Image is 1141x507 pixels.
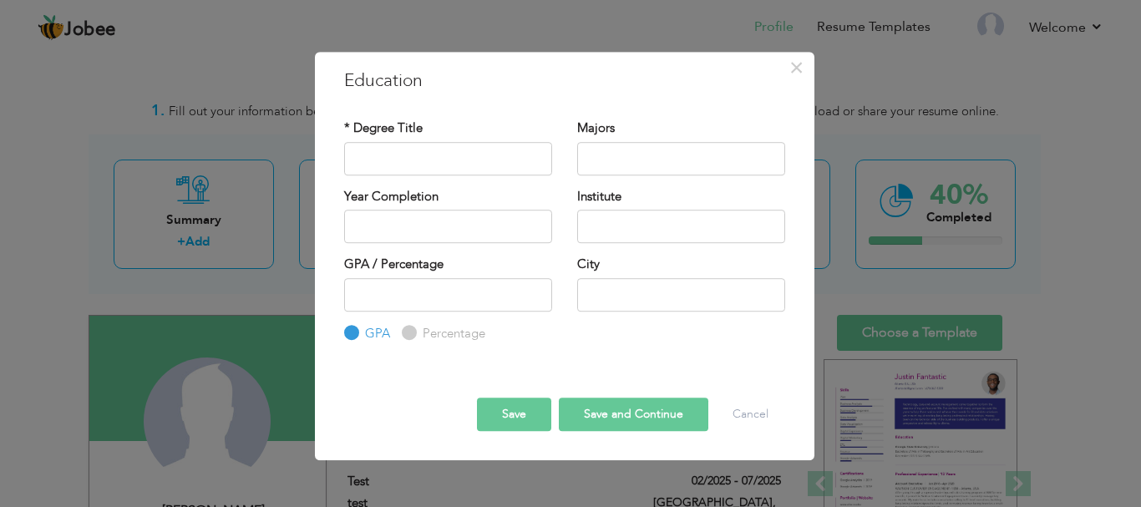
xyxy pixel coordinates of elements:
label: City [577,256,600,273]
label: Percentage [418,325,485,342]
label: GPA [361,325,390,342]
label: * Degree Title [344,119,423,137]
button: Save [477,398,551,431]
label: Year Completion [344,188,439,205]
button: Cancel [716,398,785,431]
label: Majors [577,119,615,137]
button: Save and Continue [559,398,708,431]
h3: Education [344,68,785,94]
label: GPA / Percentage [344,256,444,273]
span: × [789,53,804,83]
button: Close [783,54,810,81]
label: Institute [577,188,621,205]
